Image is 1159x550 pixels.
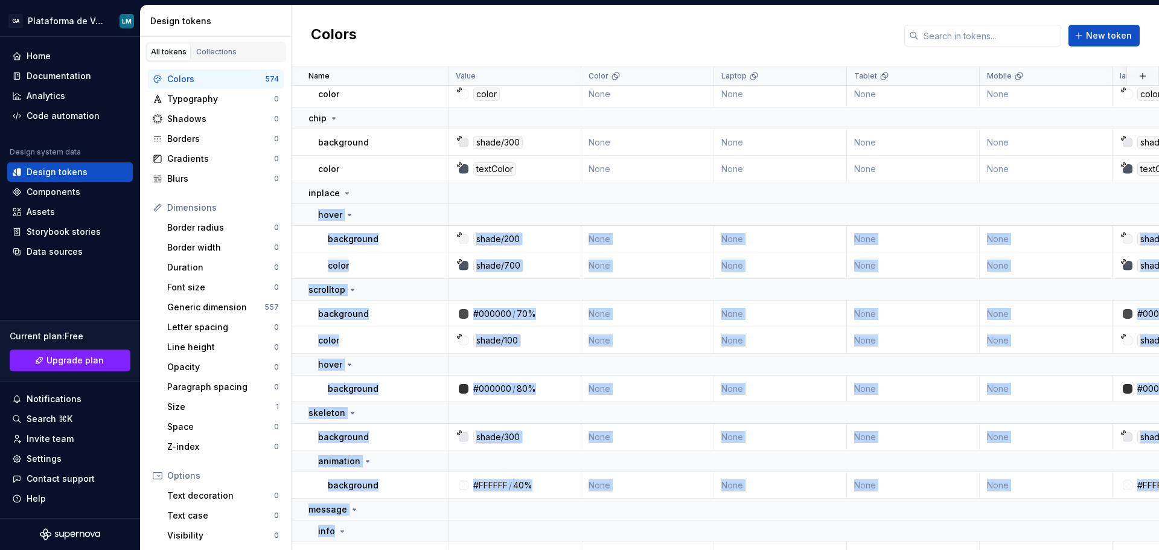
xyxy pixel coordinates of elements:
div: / [512,308,516,320]
div: Blurs [167,173,274,185]
div: Generic dimension [167,301,264,313]
div: / [512,383,516,395]
a: Documentation [7,66,133,86]
div: Current plan : Free [10,330,130,342]
div: shade/300 [473,430,523,444]
div: Border width [167,241,274,254]
a: Generic dimension557 [162,298,284,317]
p: background [328,479,378,491]
div: Gradients [167,153,274,165]
a: Storybook stories [7,222,133,241]
div: Analytics [27,90,65,102]
div: 40% [513,479,532,491]
div: Notifications [27,393,81,405]
td: None [847,376,980,402]
p: message [308,504,347,516]
p: skeleton [308,407,345,419]
p: color [318,163,339,175]
a: Opacity0 [162,357,284,377]
div: 0 [274,322,279,332]
td: None [581,472,714,499]
div: Typography [167,93,274,105]
td: None [714,252,847,279]
p: hover [318,209,342,221]
div: Options [167,470,279,482]
td: None [847,226,980,252]
button: GAPlataforma de Vendas DigitaisLM [2,8,138,34]
a: Text decoration0 [162,486,284,505]
div: 1 [276,402,279,412]
a: Code automation [7,106,133,126]
div: 0 [274,114,279,124]
div: 0 [274,134,279,144]
button: Search ⌘K [7,409,133,429]
td: None [980,472,1113,499]
a: Border width0 [162,238,284,257]
div: Plataforma de Vendas Digitais [28,15,105,27]
div: LM [122,16,132,26]
a: Visibility0 [162,526,284,545]
div: Letter spacing [167,321,274,333]
div: textColor [473,162,516,176]
td: None [847,301,980,327]
a: Z-index0 [162,437,284,456]
div: Font size [167,281,274,293]
div: 0 [274,243,279,252]
div: Duration [167,261,274,273]
div: #000000 [473,308,511,320]
a: Analytics [7,86,133,106]
div: Visibility [167,529,274,542]
a: Data sources [7,242,133,261]
div: All tokens [151,47,187,57]
button: Upgrade plan [10,350,130,371]
p: color [318,334,339,347]
a: Typography0 [148,89,284,109]
a: Line height0 [162,337,284,357]
div: GA [8,14,23,28]
div: Space [167,421,274,433]
div: Home [27,50,51,62]
div: Paragraph spacing [167,381,274,393]
td: None [581,301,714,327]
div: shade/700 [473,259,523,272]
p: animation [318,455,360,467]
a: Invite team [7,429,133,449]
td: None [581,226,714,252]
div: Assets [27,206,55,218]
p: Mobile [987,71,1012,81]
p: chip [308,112,327,124]
div: Text decoration [167,490,274,502]
p: background [318,136,369,149]
div: Opacity [167,361,274,373]
td: None [714,226,847,252]
td: None [581,424,714,450]
td: None [714,424,847,450]
a: Gradients0 [148,149,284,168]
div: Invite team [27,433,74,445]
p: color [318,88,339,100]
a: Border radius0 [162,218,284,237]
a: Paragraph spacing0 [162,377,284,397]
div: 0 [274,342,279,352]
td: None [581,81,714,107]
td: None [980,424,1113,450]
a: Colors574 [148,69,284,89]
td: None [847,424,980,450]
div: 0 [274,283,279,292]
td: None [581,156,714,182]
td: None [714,472,847,499]
p: background [318,431,369,443]
div: Z-index [167,441,274,453]
a: Borders0 [148,129,284,149]
p: background [318,308,369,320]
div: Design tokens [27,166,88,178]
a: Size1 [162,397,284,417]
a: Assets [7,202,133,222]
p: Color [589,71,608,81]
td: None [980,301,1113,327]
span: New token [1086,30,1132,42]
div: Shadows [167,113,274,125]
span: Upgrade plan [46,354,104,366]
a: Home [7,46,133,66]
div: 0 [274,223,279,232]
